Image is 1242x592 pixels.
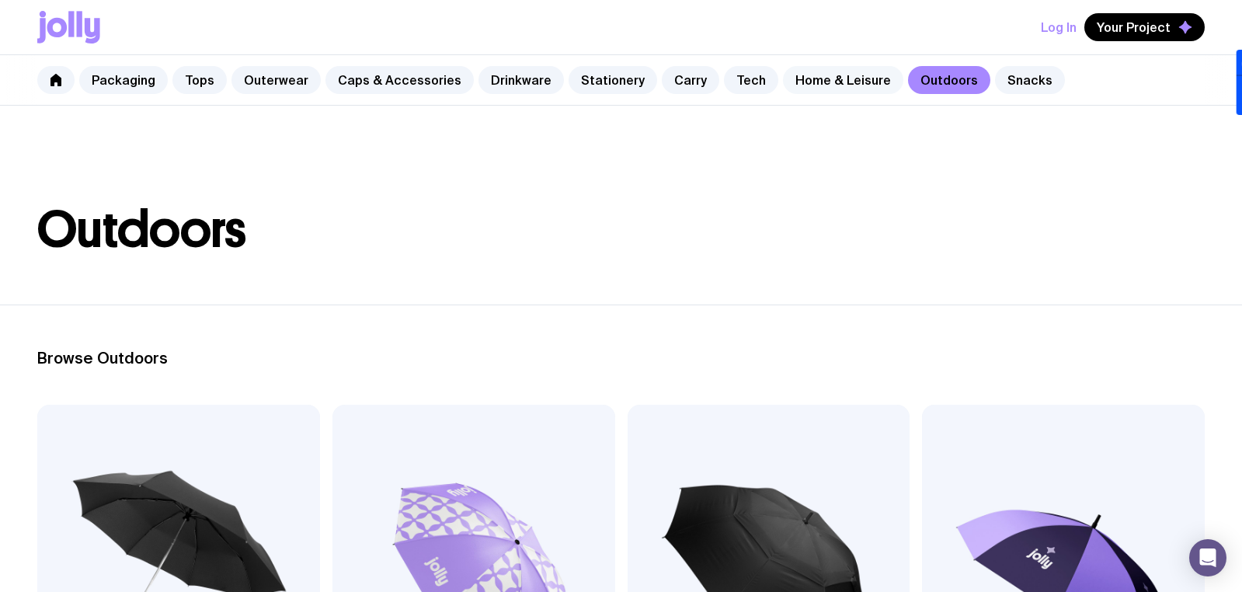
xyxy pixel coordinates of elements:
a: Stationery [569,66,657,94]
a: Outerwear [231,66,321,94]
div: Open Intercom Messenger [1189,539,1226,576]
a: Packaging [79,66,168,94]
a: Snacks [995,66,1065,94]
a: Home & Leisure [783,66,903,94]
a: Tech [724,66,778,94]
button: Your Project [1084,13,1205,41]
a: Tops [172,66,227,94]
a: Drinkware [478,66,564,94]
span: Your Project [1097,19,1171,35]
a: Carry [662,66,719,94]
h2: Browse Outdoors [37,349,1205,367]
h1: Outdoors [37,205,1205,255]
button: Log In [1041,13,1077,41]
a: Caps & Accessories [325,66,474,94]
a: Outdoors [908,66,990,94]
